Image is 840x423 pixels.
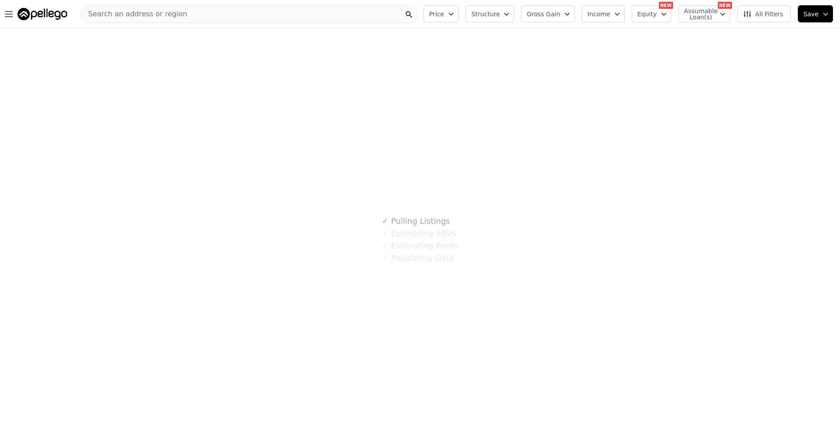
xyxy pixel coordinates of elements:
button: Equity [632,5,671,22]
button: Gross Gain [521,5,575,22]
div: Populating Data [382,252,454,264]
button: Price [424,5,459,22]
div: Estimating Rents [382,240,458,252]
div: NEW [659,2,673,9]
span: ✓ [382,241,388,250]
span: Price [429,10,444,18]
span: ✓ [382,217,388,226]
button: All Filters [737,5,791,22]
span: Save [804,10,818,18]
span: Gross Gain [527,10,560,18]
span: Equity [637,10,657,18]
span: Income [587,10,610,18]
img: Pellego [18,8,67,20]
button: Income [582,5,625,22]
div: Pulling Listings [382,215,450,227]
span: All Filters [743,10,783,18]
span: ✓ [382,229,388,238]
span: Search an address or region [81,9,187,19]
button: Structure [466,5,514,22]
span: Assumable Loan(s) [684,8,712,20]
div: Estimating ARVs [382,227,456,240]
span: ✓ [382,254,388,263]
div: NEW [718,2,732,9]
button: Assumable Loan(s) [678,5,730,22]
span: Structure [471,10,500,18]
button: Save [798,5,833,22]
